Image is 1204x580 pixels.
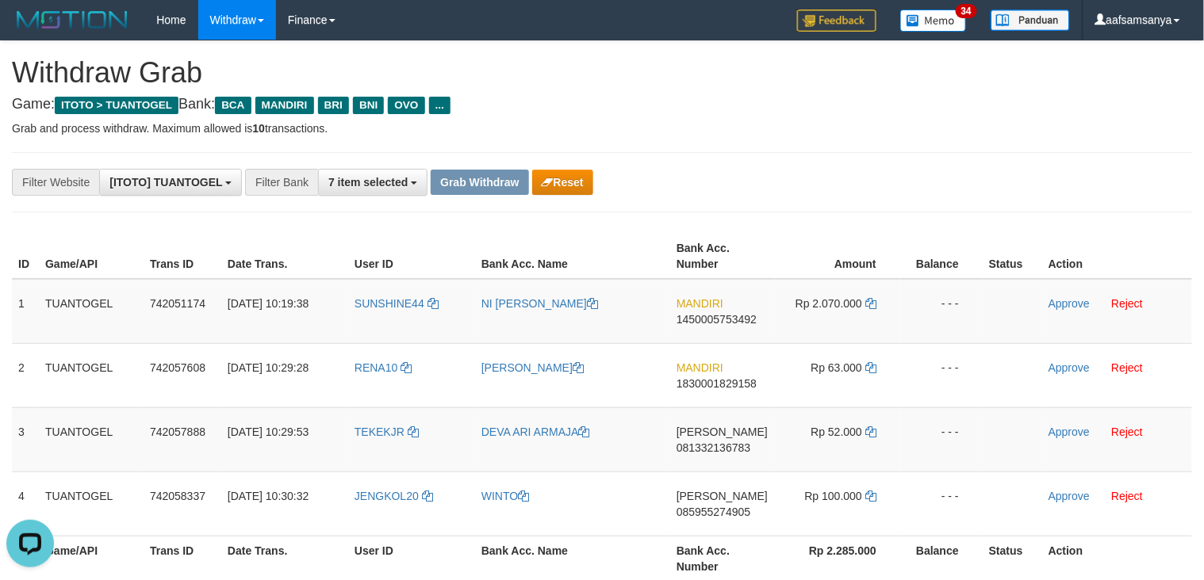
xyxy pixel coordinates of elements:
[12,279,39,344] td: 1
[670,234,776,279] th: Bank Acc. Number
[215,97,251,114] span: BCA
[1111,490,1143,502] a: Reject
[12,57,1192,89] h1: Withdraw Grab
[532,170,593,195] button: Reset
[677,506,750,518] span: Copy 085955274905 to clipboard
[1049,297,1090,310] a: Approve
[355,425,405,438] span: TEKEKJR
[55,97,178,114] span: ITOTO > TUANTOGEL
[355,425,419,438] a: TEKEKJR
[811,361,863,374] span: Rp 63.000
[677,361,723,374] span: MANDIRI
[355,490,433,502] a: JENGKOL20
[677,490,768,502] span: [PERSON_NAME]
[429,97,451,114] span: ...
[900,234,983,279] th: Balance
[99,169,242,196] button: [ITOTO] TUANTOGEL
[12,471,39,536] td: 4
[1049,361,1090,374] a: Approve
[983,234,1042,279] th: Status
[900,279,983,344] td: - - -
[1111,361,1143,374] a: Reject
[228,297,309,310] span: [DATE] 10:19:38
[39,343,144,407] td: TUANTOGEL
[12,97,1192,113] h4: Game: Bank:
[39,407,144,471] td: TUANTOGEL
[355,361,397,374] span: RENA10
[1049,425,1090,438] a: Approve
[318,169,428,196] button: 7 item selected
[328,176,408,189] span: 7 item selected
[355,297,439,310] a: SUNSHINE44
[991,10,1070,31] img: panduan.png
[900,407,983,471] td: - - -
[865,425,876,438] a: Copy 52000 to clipboard
[677,313,757,326] span: Copy 1450005753492 to clipboard
[318,97,349,114] span: BRI
[865,490,876,502] a: Copy 100000 to clipboard
[797,10,876,32] img: Feedback.jpg
[481,490,529,502] a: WINTO
[150,490,205,502] span: 742058337
[39,279,144,344] td: TUANTOGEL
[1042,234,1192,279] th: Action
[900,10,967,32] img: Button%20Memo.svg
[475,234,670,279] th: Bank Acc. Name
[144,234,221,279] th: Trans ID
[1111,425,1143,438] a: Reject
[245,169,318,196] div: Filter Bank
[228,425,309,438] span: [DATE] 10:29:53
[12,169,99,196] div: Filter Website
[252,122,265,135] strong: 10
[353,97,384,114] span: BNI
[900,471,983,536] td: - - -
[228,490,309,502] span: [DATE] 10:30:32
[355,297,424,310] span: SUNSHINE44
[776,234,900,279] th: Amount
[12,343,39,407] td: 2
[865,361,876,374] a: Copy 63000 to clipboard
[348,234,475,279] th: User ID
[1049,490,1090,502] a: Approve
[39,471,144,536] td: TUANTOGEL
[805,490,862,502] span: Rp 100.000
[431,170,528,195] button: Grab Withdraw
[481,361,584,374] a: [PERSON_NAME]
[1111,297,1143,310] a: Reject
[150,425,205,438] span: 742057888
[150,297,205,310] span: 742051174
[956,4,977,18] span: 34
[811,425,863,438] span: Rp 52.000
[900,343,983,407] td: - - -
[255,97,314,114] span: MANDIRI
[865,297,876,310] a: Copy 2070000 to clipboard
[109,176,222,189] span: [ITOTO] TUANTOGEL
[355,490,419,502] span: JENGKOL20
[12,8,132,32] img: MOTION_logo.png
[12,407,39,471] td: 3
[481,425,590,438] a: DEVA ARI ARMAJA
[39,234,144,279] th: Game/API
[355,361,412,374] a: RENA10
[677,441,750,454] span: Copy 081332136783 to clipboard
[481,297,598,310] a: NI [PERSON_NAME]
[677,425,768,438] span: [PERSON_NAME]
[12,234,39,279] th: ID
[677,377,757,390] span: Copy 1830001829158 to clipboard
[388,97,424,114] span: OVO
[228,361,309,374] span: [DATE] 10:29:28
[796,297,862,310] span: Rp 2.070.000
[221,234,348,279] th: Date Trans.
[6,6,54,54] button: Open LiveChat chat widget
[12,120,1192,136] p: Grab and process withdraw. Maximum allowed is transactions.
[677,297,723,310] span: MANDIRI
[150,361,205,374] span: 742057608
